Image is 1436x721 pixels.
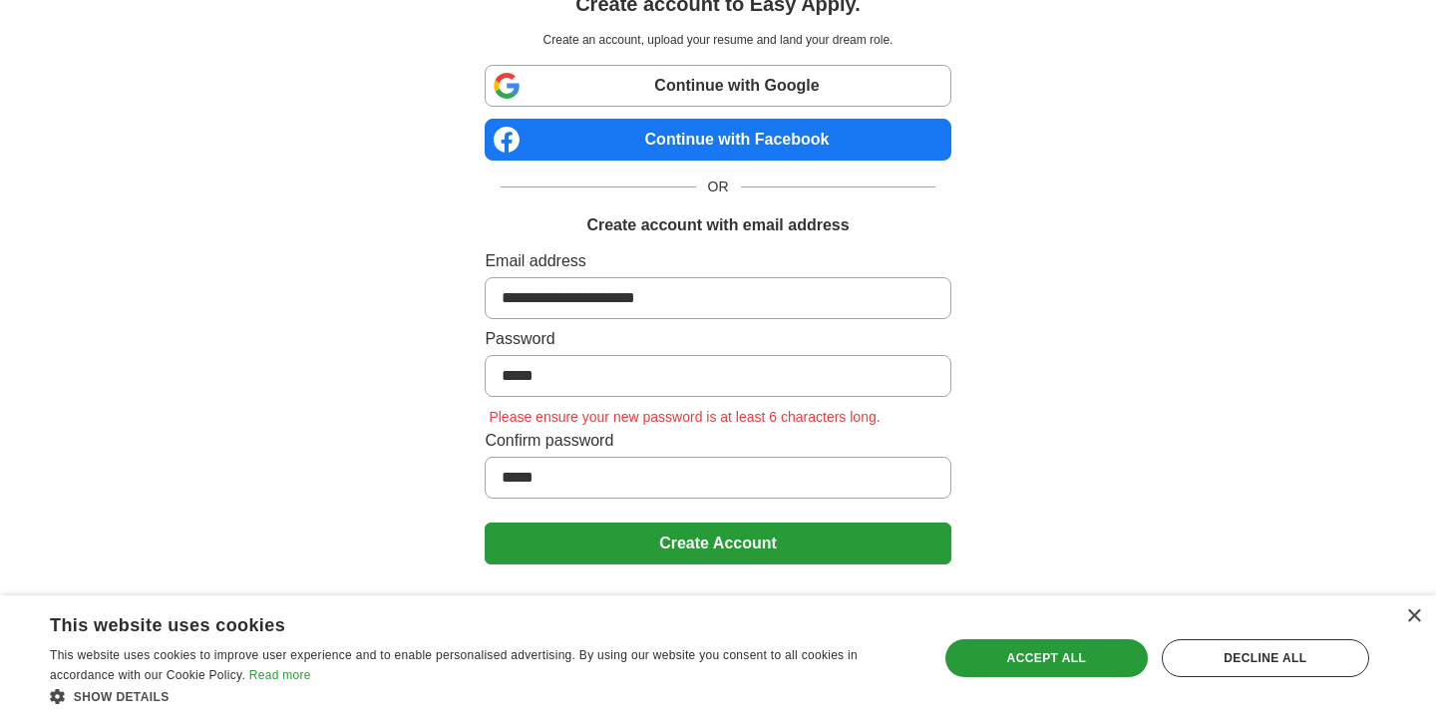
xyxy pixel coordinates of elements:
a: Read more, opens a new window [249,668,311,682]
h1: Create account with email address [586,213,849,237]
div: Decline all [1162,639,1369,677]
a: Continue with Google [485,65,950,107]
div: Accept all [945,639,1148,677]
label: Email address [485,249,950,273]
a: Continue with Facebook [485,119,950,161]
label: Confirm password [485,429,950,453]
div: Close [1406,609,1421,624]
p: Create an account, upload your resume and land your dream role. [489,31,946,49]
span: This website uses cookies to improve user experience and to enable personalised advertising. By u... [50,648,858,682]
span: Please ensure your new password is at least 6 characters long. [485,409,884,425]
span: OR [696,177,741,197]
div: This website uses cookies [50,607,863,637]
span: Show details [74,690,170,704]
button: Create Account [485,523,950,564]
label: Password [485,327,950,351]
div: Show details [50,686,912,706]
